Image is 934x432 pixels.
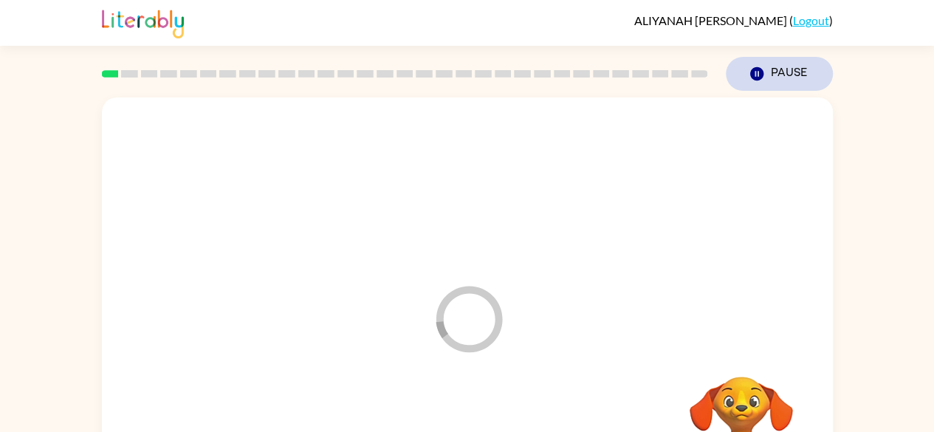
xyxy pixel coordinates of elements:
[793,13,829,27] a: Logout
[634,13,833,27] div: ( )
[634,13,789,27] span: ALIYANAH [PERSON_NAME]
[102,6,184,38] img: Literably
[726,57,833,91] button: Pause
